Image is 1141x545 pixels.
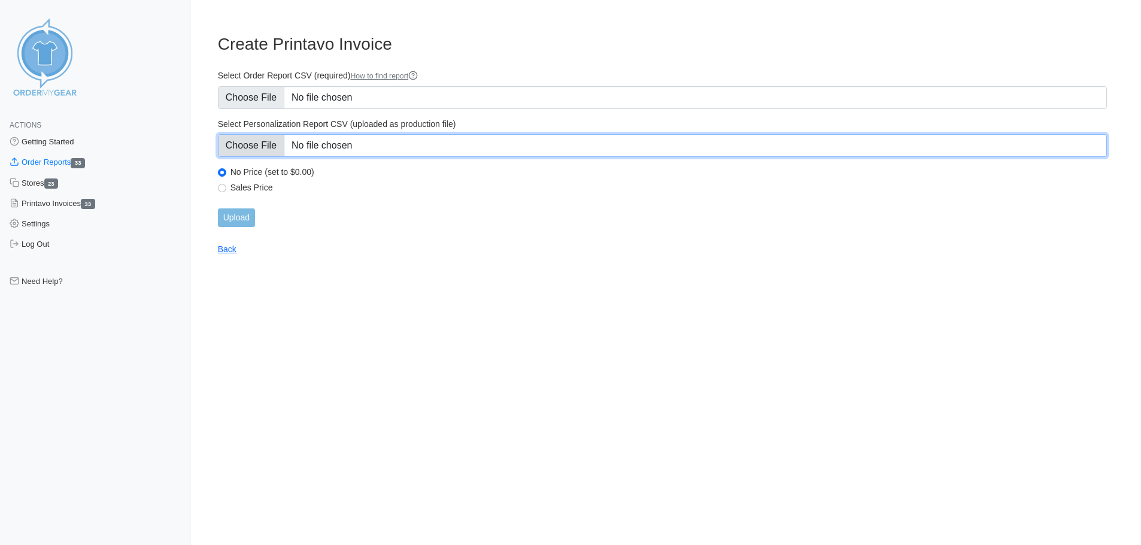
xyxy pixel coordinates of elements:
[71,158,85,168] span: 33
[350,72,418,80] a: How to find report
[218,70,1107,81] label: Select Order Report CSV (required)
[81,199,95,209] span: 33
[44,178,59,189] span: 23
[10,121,41,129] span: Actions
[230,166,1107,177] label: No Price (set to $0.00)
[218,34,1107,54] h3: Create Printavo Invoice
[218,244,236,254] a: Back
[230,182,1107,193] label: Sales Price
[218,208,255,227] input: Upload
[218,119,1107,129] label: Select Personalization Report CSV (uploaded as production file)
